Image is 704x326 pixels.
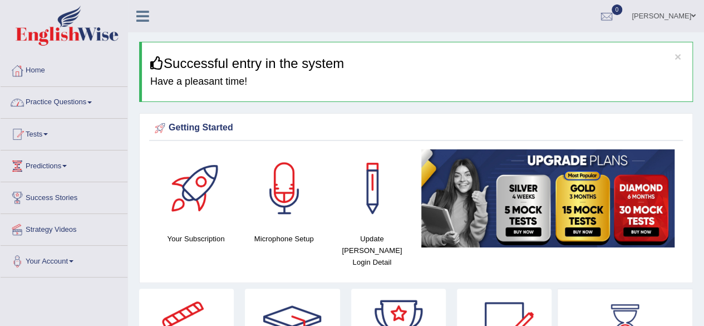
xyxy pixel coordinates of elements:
[1,119,127,147] a: Tests
[333,233,410,268] h4: Update [PERSON_NAME] Login Detail
[157,233,234,245] h4: Your Subscription
[1,55,127,83] a: Home
[675,51,681,62] button: ×
[612,4,623,15] span: 0
[150,56,684,71] h3: Successful entry in the system
[1,182,127,210] a: Success Stories
[1,87,127,115] a: Practice Questions
[1,150,127,178] a: Predictions
[1,246,127,274] a: Your Account
[150,76,684,87] h4: Have a pleasant time!
[245,233,322,245] h4: Microphone Setup
[1,214,127,242] a: Strategy Videos
[421,149,675,247] img: small5.jpg
[152,120,680,137] div: Getting Started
